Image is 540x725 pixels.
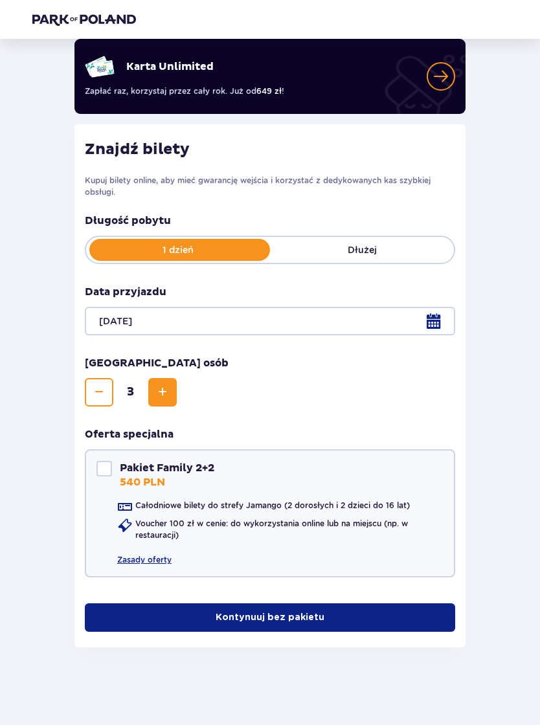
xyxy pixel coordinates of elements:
[135,500,410,511] p: Całodniowe bilety do strefy Jamango (2 dorosłych i 2 dzieci do 16 lat)
[148,378,177,407] button: Zwiększ
[85,175,455,198] p: Kupuj bilety online, aby mieć gwarancję wejścia i korzystać z dedykowanych kas szybkiej obsługi.
[85,356,229,370] p: [GEOGRAPHIC_DATA] osób
[85,285,166,299] p: Data przyjazdu
[270,243,454,256] p: Dłużej
[32,13,136,26] img: Park of Poland logo
[85,214,455,228] p: Długość pobytu
[85,378,113,407] button: Zmniejsz
[85,140,455,159] h2: Znajdź bilety
[86,243,270,256] p: 1 dzień
[116,385,146,400] span: 3
[85,603,455,632] button: Kontynuuj bez pakietu
[120,461,214,475] p: Pakiet Family 2+2
[117,544,172,566] a: Zasady oferty
[85,427,174,441] h3: Oferta specjalna
[216,611,324,624] p: Kontynuuj bez pakietu
[120,475,165,489] p: 540 PLN
[135,518,444,541] p: Voucher 100 zł w cenie: do wykorzystania online lub na miejscu (np. w restauracji)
